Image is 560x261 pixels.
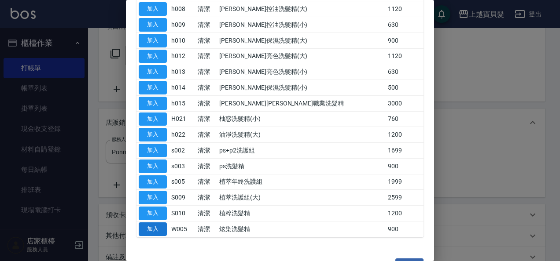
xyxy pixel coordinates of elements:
td: 900 [386,158,424,174]
td: 900 [386,221,424,237]
td: 清潔 [195,64,217,80]
button: 加入 [139,191,167,204]
td: h010 [169,33,195,48]
button: 加入 [139,97,167,110]
td: 炫染洗髮精 [217,221,385,237]
td: h015 [169,95,195,111]
td: 900 [386,33,424,48]
td: H021 [169,111,195,127]
td: s002 [169,143,195,159]
button: 加入 [139,34,167,47]
button: 加入 [139,222,167,236]
td: 1699 [386,143,424,159]
td: 植萃年終洗護組 [217,174,385,190]
td: 500 [386,80,424,96]
td: s003 [169,158,195,174]
td: h012 [169,48,195,64]
td: 清潔 [195,17,217,33]
button: 加入 [139,128,167,141]
td: 植粹洗髮精 [217,206,385,221]
td: W005 [169,221,195,237]
td: 3000 [386,95,424,111]
td: 清潔 [195,190,217,206]
td: 630 [386,17,424,33]
td: h013 [169,64,195,80]
button: 加入 [139,112,167,126]
td: 630 [386,64,424,80]
td: 清潔 [195,143,217,159]
button: 加入 [139,175,167,189]
button: 加入 [139,18,167,32]
td: 1200 [386,206,424,221]
td: 清潔 [195,221,217,237]
td: [PERSON_NAME]亮色洗髮精(小) [217,64,385,80]
td: [PERSON_NAME][PERSON_NAME]職業洗髮精 [217,95,385,111]
td: 1200 [386,127,424,143]
td: 1120 [386,48,424,64]
td: ps洗髮精 [217,158,385,174]
td: h014 [169,80,195,96]
td: 清潔 [195,95,217,111]
td: h009 [169,17,195,33]
button: 加入 [139,65,167,79]
td: 760 [386,111,424,127]
button: 加入 [139,2,167,16]
td: 清潔 [195,174,217,190]
td: 清潔 [195,206,217,221]
td: 植萃洗護組(大) [217,190,385,206]
td: 2599 [386,190,424,206]
td: 清潔 [195,158,217,174]
button: 加入 [139,144,167,157]
td: [PERSON_NAME]控油洗髮精(小) [217,17,385,33]
td: [PERSON_NAME]保濕洗髮精(大) [217,33,385,48]
td: 柚惑洗髮精(小) [217,111,385,127]
td: 清潔 [195,1,217,17]
button: 加入 [139,159,167,173]
td: 1120 [386,1,424,17]
td: S010 [169,206,195,221]
td: 清潔 [195,80,217,96]
button: 加入 [139,50,167,63]
td: 清潔 [195,33,217,48]
td: [PERSON_NAME]亮色洗髮精(大) [217,48,385,64]
td: s005 [169,174,195,190]
button: 加入 [139,81,167,94]
td: [PERSON_NAME]控油洗髮精(大) [217,1,385,17]
button: 加入 [139,207,167,220]
td: 清潔 [195,48,217,64]
td: 清潔 [195,111,217,127]
td: ps+p2洗護組 [217,143,385,159]
td: S009 [169,190,195,206]
td: 1999 [386,174,424,190]
td: [PERSON_NAME]保濕洗髮精(小) [217,80,385,96]
td: 油淨洗髮精(大) [217,127,385,143]
td: h022 [169,127,195,143]
td: 清潔 [195,127,217,143]
td: h008 [169,1,195,17]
